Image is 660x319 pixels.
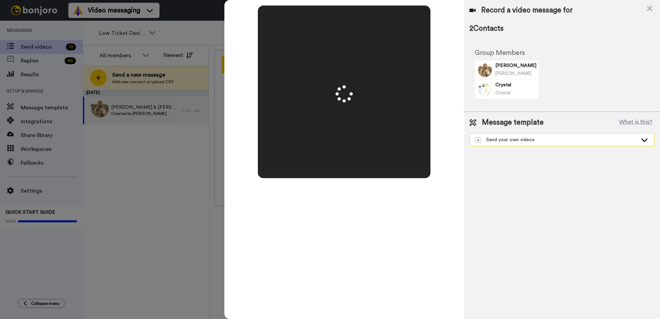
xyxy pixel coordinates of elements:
span: [PERSON_NAME] [495,62,536,69]
span: [PERSON_NAME] [495,71,532,76]
span: Crystal [495,81,536,88]
span: Message template [482,117,544,128]
img: demo-template.svg [475,137,481,143]
button: What is this? [617,117,654,128]
div: Send your own videos [475,136,638,143]
img: Image of Crystal [478,83,492,96]
span: Crystal [495,90,511,95]
img: Image of Carolyn [478,63,492,77]
h2: Group Members [475,49,539,57]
